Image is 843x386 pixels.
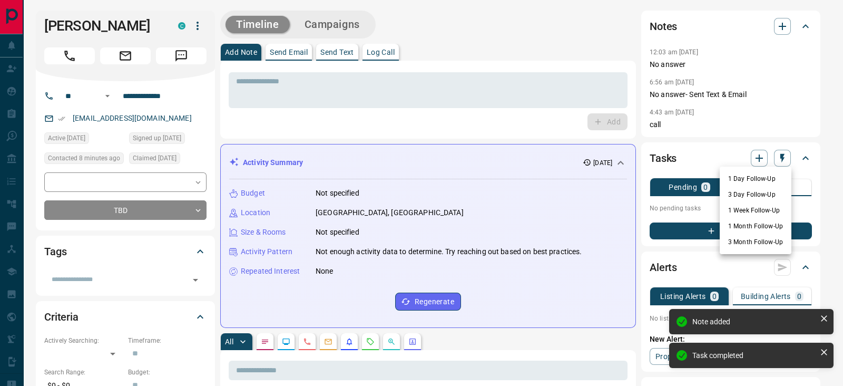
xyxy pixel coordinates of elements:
div: Note added [692,317,816,326]
li: 3 Month Follow-Up [720,234,791,250]
li: 1 Week Follow-Up [720,202,791,218]
li: 1 Day Follow-Up [720,171,791,187]
li: 3 Day Follow-Up [720,187,791,202]
div: Task completed [692,351,816,360]
li: 1 Month Follow-Up [720,218,791,234]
